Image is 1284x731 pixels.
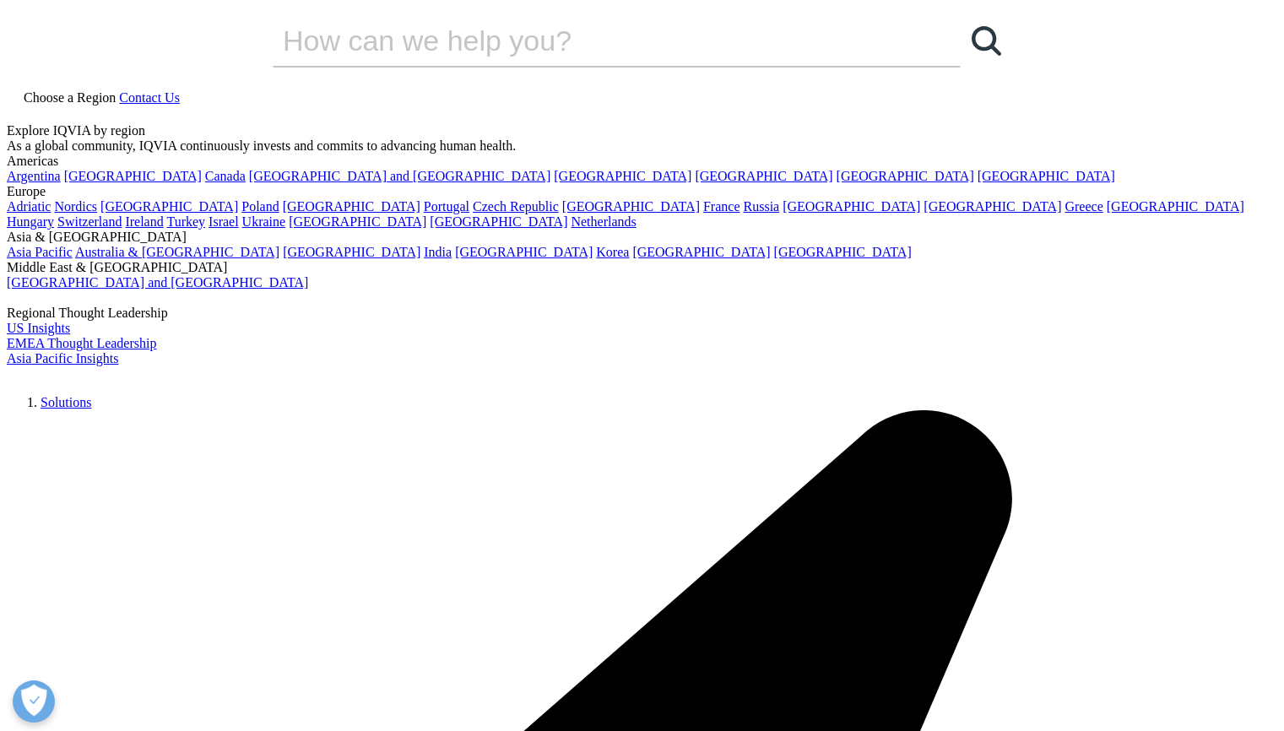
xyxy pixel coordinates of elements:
a: [GEOGRAPHIC_DATA] [562,199,700,214]
a: [GEOGRAPHIC_DATA] [100,199,238,214]
a: Israel [209,214,239,229]
a: Ireland [125,214,163,229]
a: [GEOGRAPHIC_DATA] and [GEOGRAPHIC_DATA] [7,275,308,290]
a: [GEOGRAPHIC_DATA] [430,214,567,229]
a: [GEOGRAPHIC_DATA] [774,245,912,259]
button: Abrir preferencias [13,680,55,723]
a: Turkey [166,214,205,229]
a: [GEOGRAPHIC_DATA] [554,169,691,183]
div: As a global community, IQVIA continuously invests and commits to advancing human health. [7,138,1277,154]
a: Greece [1065,199,1103,214]
a: [GEOGRAPHIC_DATA] and [GEOGRAPHIC_DATA] [249,169,550,183]
a: [GEOGRAPHIC_DATA] [924,199,1061,214]
a: [GEOGRAPHIC_DATA] [455,245,593,259]
a: Korea [596,245,629,259]
input: Buscar [273,15,913,66]
a: Buscar [961,15,1011,66]
a: Czech Republic [473,199,559,214]
a: Nordics [54,199,97,214]
a: Contact Us [119,90,180,105]
a: India [424,245,452,259]
a: Adriatic [7,199,51,214]
a: Asia Pacific [7,245,73,259]
a: Australia & [GEOGRAPHIC_DATA] [75,245,279,259]
span: Choose a Region [24,90,116,105]
div: Regional Thought Leadership [7,306,1277,321]
a: Canada [205,169,246,183]
a: Argentina [7,169,61,183]
a: [GEOGRAPHIC_DATA] [978,169,1115,183]
a: Netherlands [571,214,636,229]
a: Ukraine [242,214,286,229]
div: Middle East & [GEOGRAPHIC_DATA] [7,260,1277,275]
a: [GEOGRAPHIC_DATA] [837,169,974,183]
a: [GEOGRAPHIC_DATA] [289,214,426,229]
a: [GEOGRAPHIC_DATA] [783,199,920,214]
a: [GEOGRAPHIC_DATA] [1107,199,1244,214]
a: [GEOGRAPHIC_DATA] [695,169,832,183]
a: Russia [744,199,780,214]
div: Explore IQVIA by region [7,123,1277,138]
a: [GEOGRAPHIC_DATA] [632,245,770,259]
a: [GEOGRAPHIC_DATA] [283,199,420,214]
a: Poland [241,199,279,214]
a: EMEA Thought Leadership [7,336,156,350]
div: Europe [7,184,1277,199]
svg: Search [972,26,1001,56]
a: France [703,199,740,214]
a: [GEOGRAPHIC_DATA] [283,245,420,259]
a: Portugal [424,199,469,214]
a: Switzerland [57,214,122,229]
a: Hungary [7,214,54,229]
a: Asia Pacific Insights [7,351,118,365]
div: Asia & [GEOGRAPHIC_DATA] [7,230,1277,245]
a: US Insights [7,321,70,335]
a: Solutions [41,395,91,409]
a: [GEOGRAPHIC_DATA] [64,169,202,183]
div: Americas [7,154,1277,169]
